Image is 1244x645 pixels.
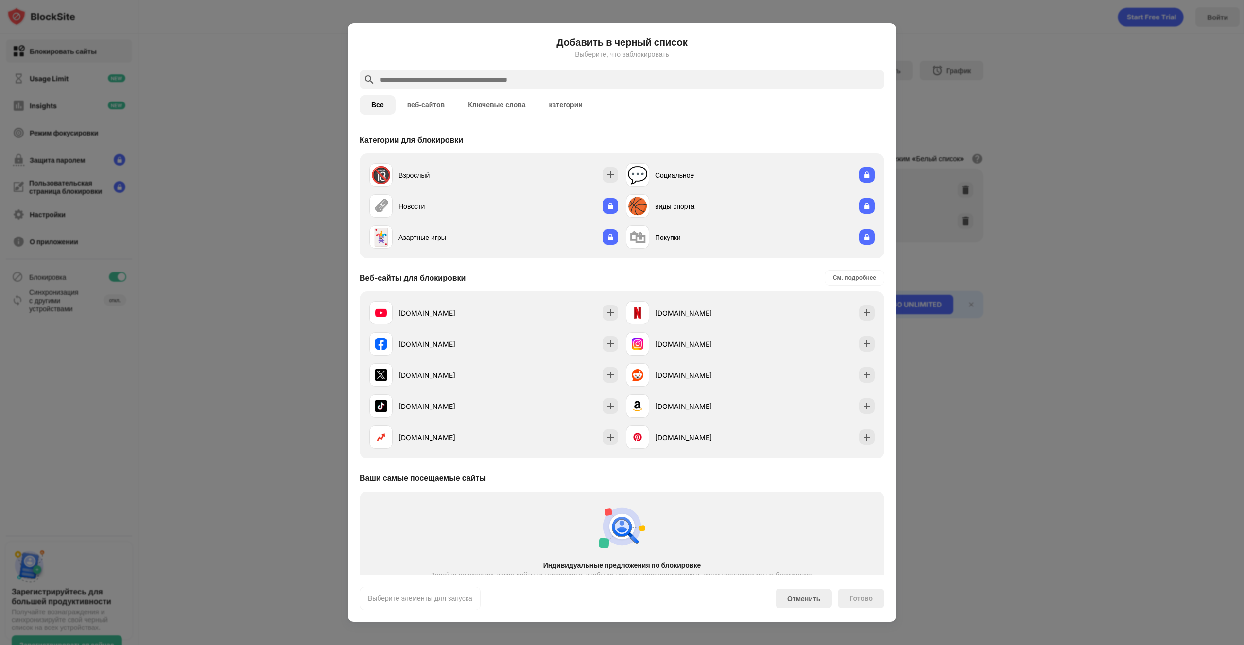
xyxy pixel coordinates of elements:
[373,196,389,216] div: 🗞
[375,307,387,319] img: favicons
[655,170,750,180] div: Социальное
[632,431,643,443] img: favicons
[375,431,387,443] img: favicons
[360,273,466,283] div: Веб-сайты для блокировки
[368,594,472,603] div: Выберите элементы для запуска
[360,35,884,50] h6: Добавить в черный список
[537,95,594,115] button: категории
[398,339,494,349] div: [DOMAIN_NAME]
[632,338,643,350] img: favicons
[360,51,884,58] div: Выберите, что заблокировать
[655,339,750,349] div: [DOMAIN_NAME]
[655,401,750,411] div: [DOMAIN_NAME]
[360,473,486,483] div: Ваши самые посещаемые сайты
[398,170,494,180] div: Взрослый
[849,594,873,602] div: Готово
[396,95,457,115] button: веб-сайтов
[456,95,537,115] button: Ключевые слова
[398,401,494,411] div: [DOMAIN_NAME]
[398,308,494,318] div: [DOMAIN_NAME]
[398,370,494,380] div: [DOMAIN_NAME]
[627,165,648,185] div: 💬
[360,95,396,115] button: Все
[655,370,750,380] div: [DOMAIN_NAME]
[377,561,867,569] div: Индивидуальные предложения по блокировке
[375,338,387,350] img: favicons
[632,400,643,412] img: favicons
[599,503,645,550] img: personal-suggestions.svg
[430,571,813,579] div: Давайте посмотрим, какие сайты вы посещаете, чтобы мы могли персонализировать ваши предложения по...
[655,308,750,318] div: [DOMAIN_NAME]
[627,196,648,216] div: 🏀
[787,594,820,603] div: Отменить
[398,432,494,442] div: [DOMAIN_NAME]
[655,232,750,242] div: Покупки
[371,165,391,185] div: 🔞
[655,201,750,211] div: виды спорта
[833,273,876,283] div: См. подробнее
[632,307,643,319] img: favicons
[398,201,494,211] div: Новости
[655,432,750,442] div: [DOMAIN_NAME]
[363,74,375,85] img: search.svg
[629,227,646,247] div: 🛍
[375,400,387,412] img: favicons
[375,369,387,381] img: favicons
[398,232,494,242] div: Азартные игры
[360,135,463,145] div: Категории для блокировки
[632,369,643,381] img: favicons
[371,227,391,247] div: 🃏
